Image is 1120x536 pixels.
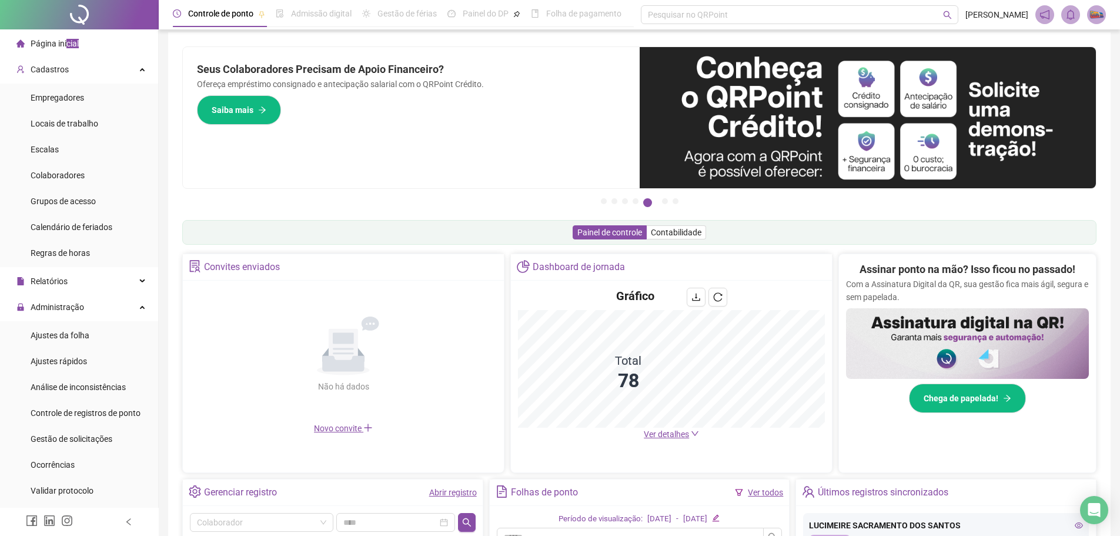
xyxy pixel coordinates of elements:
span: Colaboradores [31,171,85,180]
span: home [16,39,25,48]
span: download [691,292,701,302]
span: file-done [276,9,284,18]
div: Folhas de ponto [511,482,578,502]
img: 75773 [1088,6,1105,24]
span: pushpin [258,11,265,18]
button: 1 [601,198,607,204]
p: Com a Assinatura Digital da QR, sua gestão fica mais ágil, segura e sem papelada. [846,278,1089,304]
button: 3 [622,198,628,204]
span: Calendário de feriados [31,222,112,232]
span: Análise de inconsistências [31,382,126,392]
span: file [16,277,25,285]
span: file-text [496,485,508,498]
div: Dashboard de jornada [533,257,625,277]
div: Convites enviados [204,257,280,277]
div: Não há dados [289,380,397,393]
span: reload [713,292,723,302]
span: Chega de papelada! [924,392,998,405]
span: Locais de trabalho [31,119,98,128]
span: team [802,485,814,498]
span: arrow-right [258,106,266,114]
div: [DATE] [683,513,707,525]
h2: Assinar ponto na mão? Isso ficou no passado! [860,261,1075,278]
h2: Seus Colaboradores Precisam de Apoio Financeiro? [197,61,626,78]
span: Saiba mais [212,104,253,116]
div: [DATE] [647,513,671,525]
span: search [943,11,952,19]
span: bell [1065,9,1076,20]
span: Grupos de acesso [31,197,96,206]
span: Ver detalhes [644,430,689,439]
span: pushpin [513,11,520,18]
span: Regras de horas [31,248,90,258]
div: Open Intercom Messenger [1080,496,1108,524]
span: solution [189,260,201,272]
button: 6 [662,198,668,204]
button: Chega de papelada! [909,384,1026,413]
span: Contabilidade [651,228,701,237]
span: sun [362,9,370,18]
span: instagram [61,515,73,527]
span: Empregadores [31,93,84,102]
span: Página inicial [31,39,79,48]
div: LUCIMEIRE SACRAMENTO DOS SANTOS [809,519,1083,532]
span: book [531,9,539,18]
div: - [676,513,678,525]
span: Ajustes rápidos [31,357,87,366]
span: edit [712,514,720,522]
span: Ajustes da folha [31,331,89,340]
span: Controle de registros de ponto [31,408,141,418]
span: dashboard [447,9,456,18]
span: Painel do DP [463,9,509,18]
button: 2 [611,198,617,204]
div: Últimos registros sincronizados [818,482,948,502]
h4: Gráfico [616,288,654,304]
span: Gestão de férias [377,9,437,18]
span: notification [1039,9,1050,20]
span: Relatórios [31,277,68,286]
div: Período de visualização: [559,513,643,525]
button: 7 [673,198,678,204]
span: Validar protocolo [31,486,93,495]
a: Abrir registro [429,488,477,497]
span: Administração [31,302,84,312]
img: banner%2F02c71560-61a6-44d4-94b9-c8ab97240462.png [846,308,1089,379]
span: arrow-right [1003,394,1011,402]
span: down [691,430,699,438]
span: clock-circle [173,9,181,18]
a: Ver todos [748,488,783,497]
span: left [125,518,133,526]
span: pie-chart [517,260,529,272]
span: Controle de ponto [188,9,253,18]
button: 4 [633,198,638,204]
span: linkedin [44,515,55,527]
span: Ocorrências [31,460,75,470]
button: Saiba mais [197,95,281,125]
span: [PERSON_NAME] [965,8,1028,21]
span: facebook [26,515,38,527]
span: Novo convite [314,424,373,433]
span: Folha de pagamento [546,9,621,18]
a: Ver detalhes down [644,430,699,439]
span: Cadastros [31,65,69,74]
span: filter [735,488,743,497]
span: user-add [16,65,25,74]
p: Ofereça empréstimo consignado e antecipação salarial com o QRPoint Crédito. [197,78,626,91]
span: Escalas [31,145,59,154]
span: setting [189,485,201,498]
span: Gestão de solicitações [31,434,112,444]
span: lock [16,303,25,311]
span: plus [363,423,373,432]
span: Admissão digital [291,9,352,18]
button: 5 [643,198,652,207]
span: search [462,518,472,527]
div: Gerenciar registro [204,482,277,502]
span: eye [1075,521,1083,530]
img: banner%2F11e687cd-1386-4cbd-b13b-7bd81425532d.png [640,47,1096,188]
span: Painel de controle [577,228,642,237]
